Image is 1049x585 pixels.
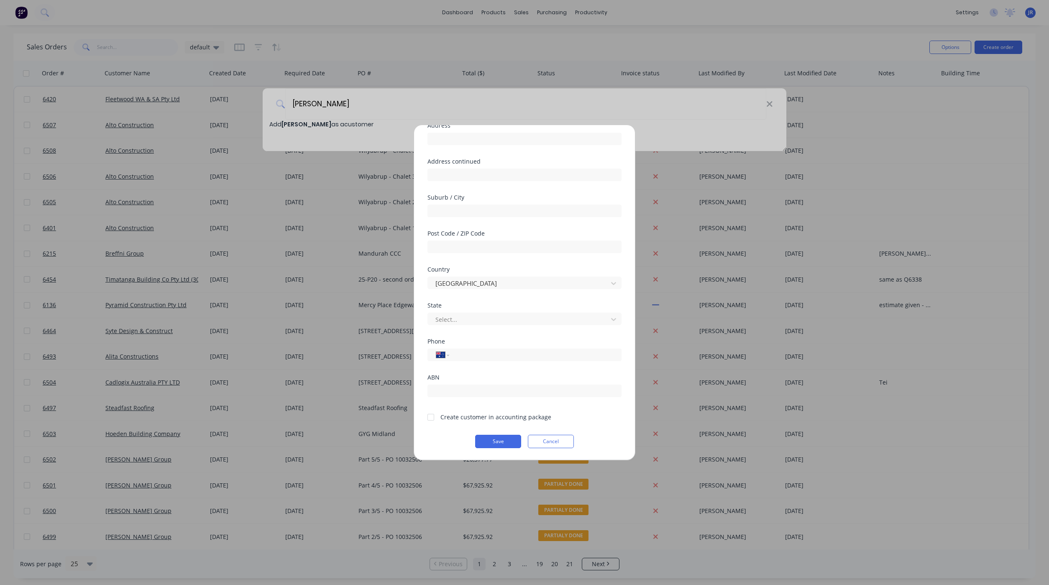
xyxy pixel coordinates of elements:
[427,303,622,308] div: State
[427,231,622,236] div: Post Code / ZIP Code
[528,435,574,448] button: Cancel
[475,435,521,448] button: Save
[440,413,551,421] div: Create customer in accounting package
[427,159,622,164] div: Address continued
[427,267,622,272] div: Country
[427,339,622,344] div: Phone
[427,195,622,200] div: Suburb / City
[427,123,622,128] div: Address
[427,375,622,380] div: ABN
